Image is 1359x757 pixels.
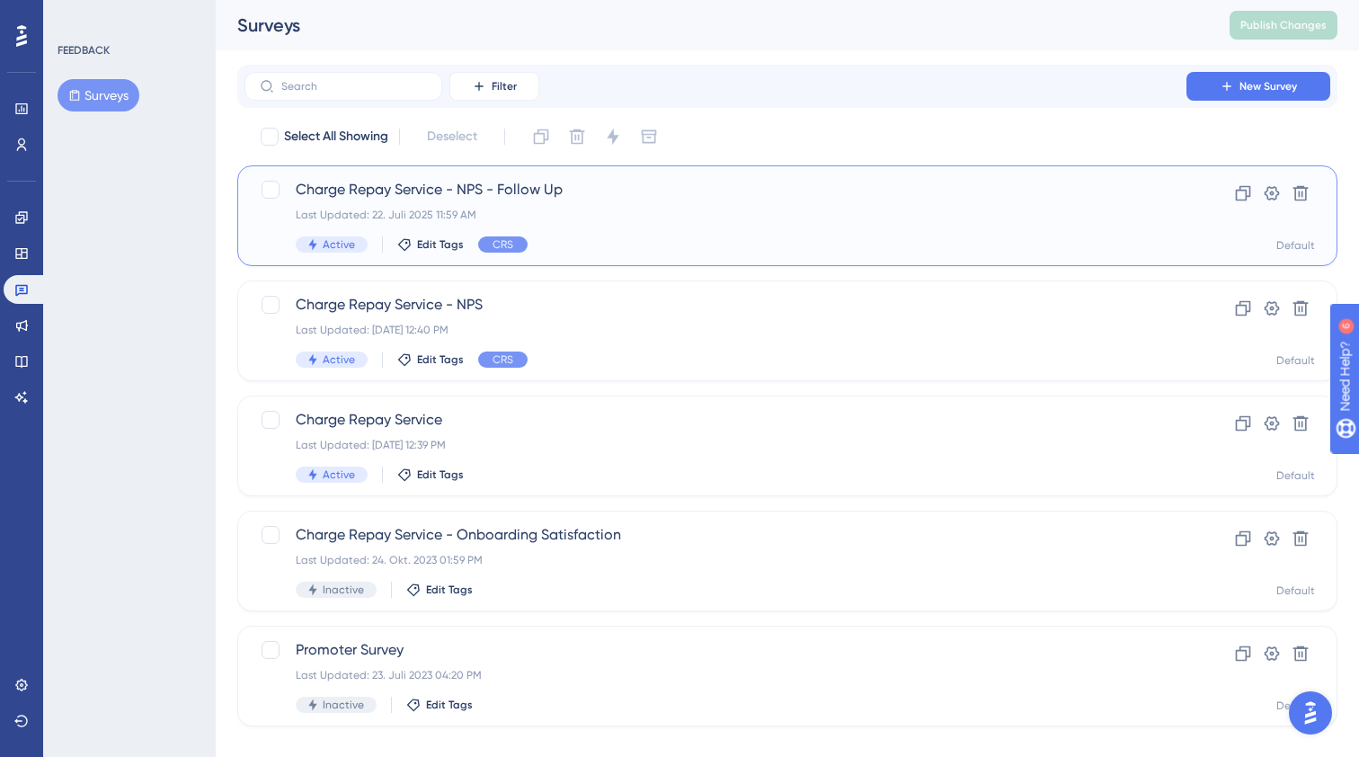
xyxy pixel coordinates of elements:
[406,698,473,712] button: Edit Tags
[1276,238,1315,253] div: Default
[397,468,464,482] button: Edit Tags
[1240,18,1327,32] span: Publish Changes
[492,79,517,94] span: Filter
[42,4,112,26] span: Need Help?
[1276,583,1315,598] div: Default
[1276,699,1315,713] div: Default
[411,120,493,153] button: Deselect
[426,698,473,712] span: Edit Tags
[493,237,513,252] span: CRS
[296,208,1135,222] div: Last Updated: 22. Juli 2025 11:59 AM
[1276,353,1315,368] div: Default
[237,13,1185,38] div: Surveys
[493,352,513,367] span: CRS
[1283,686,1337,740] iframe: UserGuiding AI Assistant Launcher
[427,126,477,147] span: Deselect
[323,352,355,367] span: Active
[58,79,139,111] button: Surveys
[1276,468,1315,483] div: Default
[397,352,464,367] button: Edit Tags
[296,179,1135,200] span: Charge Repay Service - NPS - Follow Up
[281,80,427,93] input: Search
[1230,11,1337,40] button: Publish Changes
[417,468,464,482] span: Edit Tags
[296,438,1135,452] div: Last Updated: [DATE] 12:39 PM
[406,583,473,597] button: Edit Tags
[426,583,473,597] span: Edit Tags
[284,126,388,147] span: Select All Showing
[296,639,1135,661] span: Promoter Survey
[417,352,464,367] span: Edit Tags
[296,294,1135,316] span: Charge Repay Service - NPS
[58,43,110,58] div: FEEDBACK
[296,553,1135,567] div: Last Updated: 24. Okt. 2023 01:59 PM
[417,237,464,252] span: Edit Tags
[1186,72,1330,101] button: New Survey
[323,698,364,712] span: Inactive
[296,323,1135,337] div: Last Updated: [DATE] 12:40 PM
[323,237,355,252] span: Active
[1239,79,1297,94] span: New Survey
[125,9,130,23] div: 6
[397,237,464,252] button: Edit Tags
[323,583,364,597] span: Inactive
[296,409,1135,431] span: Charge Repay Service
[449,72,539,101] button: Filter
[296,668,1135,682] div: Last Updated: 23. Juli 2023 04:20 PM
[296,524,1135,546] span: Charge Repay Service - Onboarding Satisfaction
[323,468,355,482] span: Active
